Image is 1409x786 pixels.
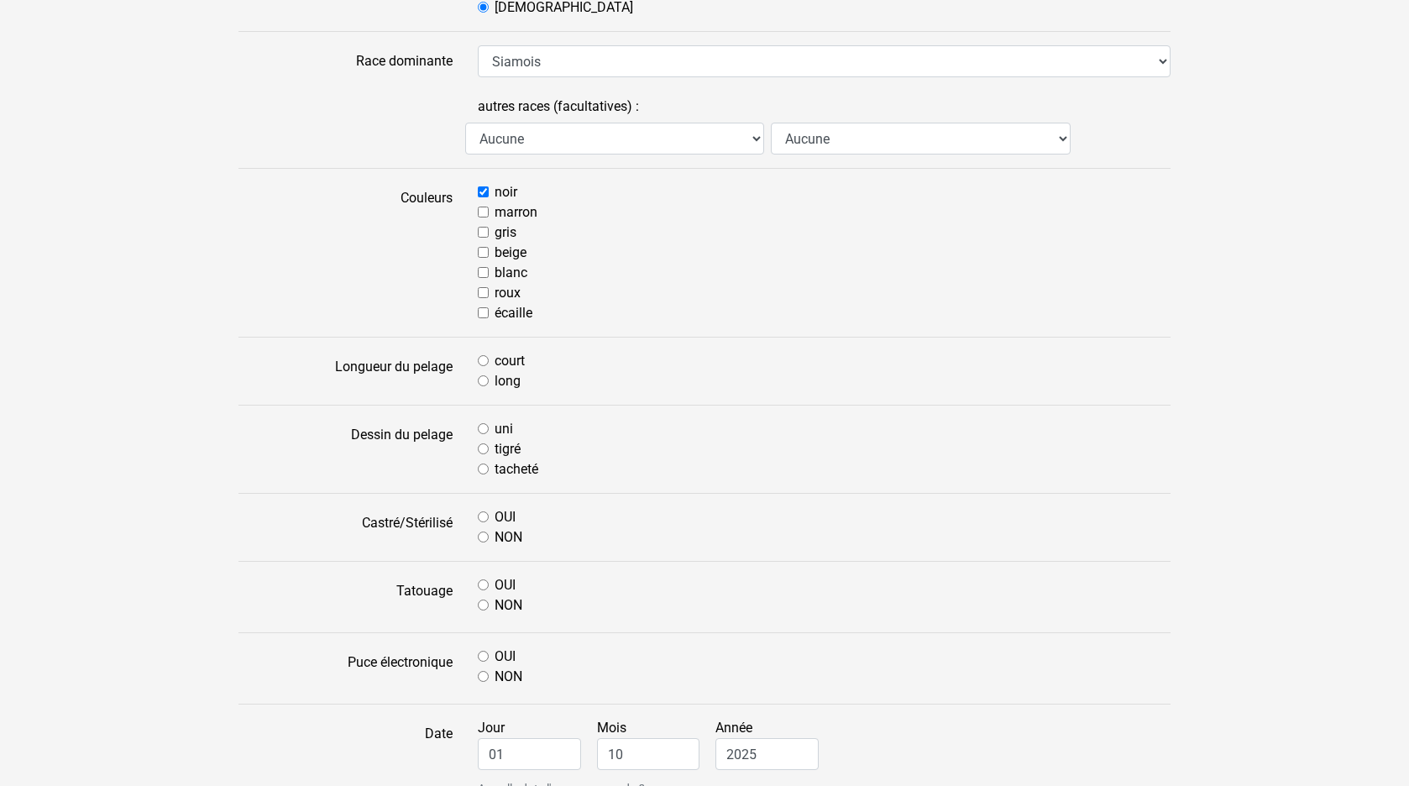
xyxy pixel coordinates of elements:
[597,718,713,770] label: Mois
[495,182,517,202] label: noir
[478,718,594,770] label: Jour
[495,647,516,667] label: OUI
[495,507,516,527] label: OUI
[478,423,489,434] input: uni
[495,303,532,323] label: écaille
[478,2,489,13] input: [DEMOGRAPHIC_DATA]
[715,738,819,770] input: Année
[478,532,489,542] input: NON
[478,651,489,662] input: OUI
[226,647,465,690] label: Puce électronique
[226,351,465,391] label: Longueur du pelage
[478,464,489,474] input: tacheté
[597,738,700,770] input: Mois
[226,182,465,323] label: Couleurs
[495,202,537,223] label: marron
[478,511,489,522] input: OUI
[495,459,538,479] label: tacheté
[495,439,521,459] label: tigré
[715,718,831,770] label: Année
[226,45,465,77] label: Race dominante
[226,419,465,479] label: Dessin du pelage
[478,91,639,123] label: autres races (facultatives) :
[495,575,516,595] label: OUI
[478,375,489,386] input: long
[478,671,489,682] input: NON
[495,595,522,616] label: NON
[495,263,527,283] label: blanc
[495,667,522,687] label: NON
[478,355,489,366] input: court
[478,443,489,454] input: tigré
[478,579,489,590] input: OUI
[226,575,465,619] label: Tatouage
[495,527,522,548] label: NON
[495,223,516,243] label: gris
[478,738,581,770] input: Jour
[478,600,489,610] input: NON
[495,243,526,263] label: beige
[226,507,465,548] label: Castré/Stérilisé
[495,419,513,439] label: uni
[495,351,525,371] label: court
[495,283,521,303] label: roux
[495,371,521,391] label: long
